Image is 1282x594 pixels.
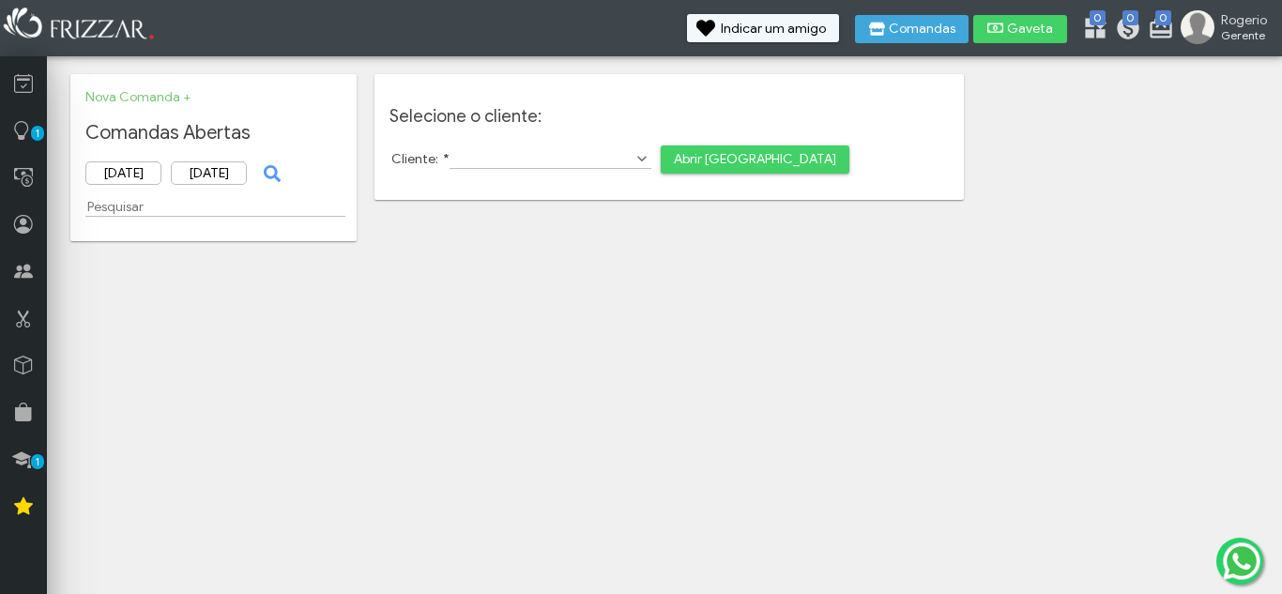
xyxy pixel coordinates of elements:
a: 0 [1115,15,1134,45]
span: Gaveta [1007,23,1054,36]
span: 0 [1155,10,1171,25]
span: Comandas [889,23,955,36]
h3: Selecione o cliente: [389,106,950,127]
button: Abrir [GEOGRAPHIC_DATA] [661,145,849,174]
a: Rogerio Gerente [1181,10,1273,48]
button: Show Options [633,149,651,168]
span: Rogerio [1221,12,1267,28]
span: 0 [1090,10,1106,25]
a: 0 [1082,15,1101,45]
h2: Comandas Abertas [85,121,342,145]
a: Nova Comanda + [85,89,191,105]
label: Cliente: [391,151,450,167]
span: 1 [31,126,44,141]
button: Indicar um amigo [687,14,839,42]
a: 0 [1148,15,1167,45]
button: ui-button [256,160,284,188]
span: 1 [31,454,44,469]
input: Data Final [171,161,247,185]
span: ui-button [269,160,271,188]
button: Gaveta [973,15,1067,43]
span: Abrir [GEOGRAPHIC_DATA] [674,145,836,174]
span: Indicar um amigo [721,23,826,36]
button: Comandas [855,15,969,43]
input: Pesquisar [85,197,345,217]
img: whatsapp.png [1219,539,1264,584]
span: Gerente [1221,28,1267,42]
span: 0 [1122,10,1138,25]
